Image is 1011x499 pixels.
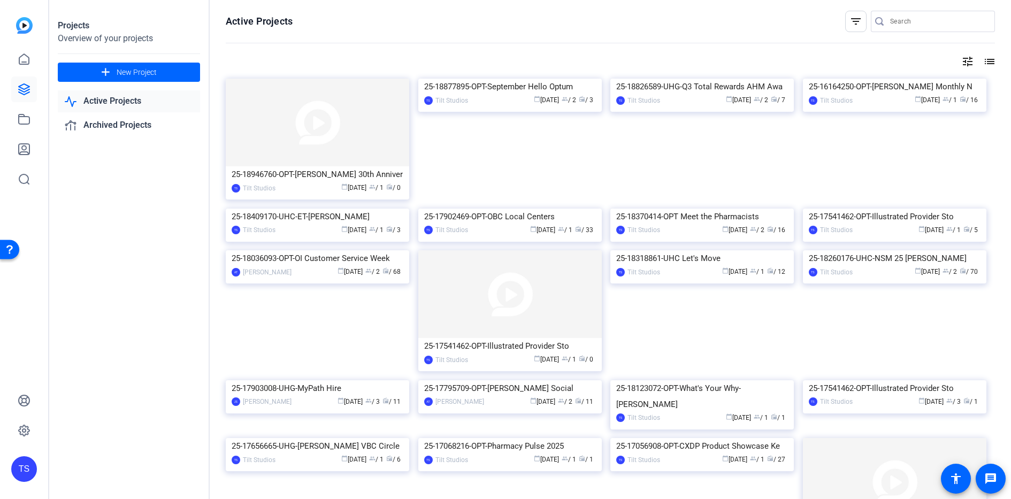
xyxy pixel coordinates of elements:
[579,355,585,362] span: radio
[365,397,372,404] span: group
[820,95,853,106] div: Tilt Studios
[767,455,773,462] span: radio
[946,397,953,404] span: group
[754,413,760,420] span: group
[890,15,986,28] input: Search
[963,398,978,405] span: / 1
[575,398,593,405] span: / 11
[809,250,981,266] div: 25-18260176-UHC-NSM 25 [PERSON_NAME]
[960,96,966,102] span: radio
[579,96,593,104] span: / 3
[754,96,768,104] span: / 2
[809,209,981,225] div: 25-17541462-OPT-Illustrated Provider Sto
[365,398,380,405] span: / 3
[530,226,555,234] span: [DATE]
[960,96,978,104] span: / 16
[232,166,403,182] div: 25-18946760-OPT-[PERSON_NAME] 30th Anniver
[575,226,593,234] span: / 33
[579,96,585,102] span: radio
[435,95,468,106] div: Tilt Studios
[386,456,401,463] span: / 6
[424,338,596,354] div: 25-17541462-OPT-Illustrated Provider Sto
[558,226,572,234] span: / 1
[562,455,568,462] span: group
[616,438,788,454] div: 25-17056908-OPT-CXDP Product Showcase Ke
[616,456,625,464] div: TS
[341,455,348,462] span: calendar_today
[722,268,747,275] span: [DATE]
[767,226,773,232] span: radio
[424,79,596,95] div: 25-18877895-OPT-September Hello Optum
[616,380,788,412] div: 25-18123072-OPT-What's Your Why- [PERSON_NAME]
[946,226,961,234] span: / 1
[754,96,760,102] span: group
[726,414,751,421] span: [DATE]
[243,183,275,194] div: Tilt Studios
[918,226,944,234] span: [DATE]
[369,183,376,190] span: group
[534,96,559,104] span: [DATE]
[616,413,625,422] div: TS
[369,226,384,234] span: / 1
[369,184,384,191] span: / 1
[726,96,751,104] span: [DATE]
[424,397,433,406] div: AT
[809,397,817,406] div: TS
[386,226,401,234] span: / 3
[579,456,593,463] span: / 1
[767,226,785,234] span: / 16
[534,96,540,102] span: calendar_today
[232,397,240,406] div: JS
[530,226,537,232] span: calendar_today
[946,398,961,405] span: / 3
[722,456,747,463] span: [DATE]
[616,96,625,105] div: TS
[562,355,568,362] span: group
[754,414,768,421] span: / 1
[435,455,468,465] div: Tilt Studios
[722,267,729,274] span: calendar_today
[382,397,389,404] span: radio
[726,96,732,102] span: calendar_today
[232,438,403,454] div: 25-17656665-UHG-[PERSON_NAME] VBC Circle
[960,267,966,274] span: radio
[386,226,393,232] span: radio
[915,96,940,104] span: [DATE]
[809,226,817,234] div: TS
[232,226,240,234] div: TS
[771,96,785,104] span: / 7
[960,268,978,275] span: / 70
[232,184,240,193] div: TS
[424,380,596,396] div: 25-17795709-OPT-[PERSON_NAME] Social
[99,66,112,79] mat-icon: add
[767,267,773,274] span: radio
[58,90,200,112] a: Active Projects
[534,355,540,362] span: calendar_today
[530,398,555,405] span: [DATE]
[722,455,729,462] span: calendar_today
[616,268,625,277] div: TS
[961,55,974,68] mat-icon: tune
[424,209,596,225] div: 25-17902469-OPT-OBC Local Centers
[627,225,660,235] div: Tilt Studios
[579,455,585,462] span: radio
[58,114,200,136] a: Archived Projects
[627,412,660,423] div: Tilt Studios
[338,397,344,404] span: calendar_today
[616,209,788,225] div: 25-18370414-OPT Meet the Pharmacists
[849,15,862,28] mat-icon: filter_list
[809,268,817,277] div: TS
[435,225,468,235] div: Tilt Studios
[946,226,953,232] span: group
[341,184,366,191] span: [DATE]
[338,398,363,405] span: [DATE]
[984,472,997,485] mat-icon: message
[943,96,957,104] span: / 1
[943,96,949,102] span: group
[722,226,729,232] span: calendar_today
[424,356,433,364] div: TS
[722,226,747,234] span: [DATE]
[58,32,200,45] div: Overview of your projects
[943,267,949,274] span: group
[16,17,33,34] img: blue-gradient.svg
